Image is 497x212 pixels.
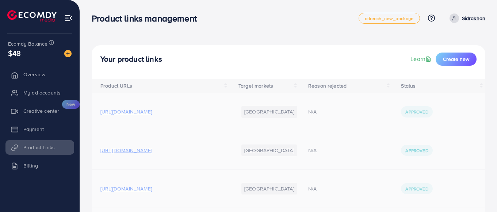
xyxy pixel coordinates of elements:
a: Sidrakhan [447,14,485,23]
button: Create new [436,53,477,66]
p: Sidrakhan [462,14,485,23]
img: menu [64,14,73,22]
a: Learn [410,55,433,63]
img: logo [7,10,57,22]
a: adreach_new_package [359,13,420,24]
h3: Product links management [92,13,203,24]
span: adreach_new_package [365,16,414,21]
img: image [64,50,72,57]
h4: Your product links [100,55,162,64]
span: Ecomdy Balance [8,40,47,47]
span: $48 [8,48,21,58]
span: Create new [443,55,469,63]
